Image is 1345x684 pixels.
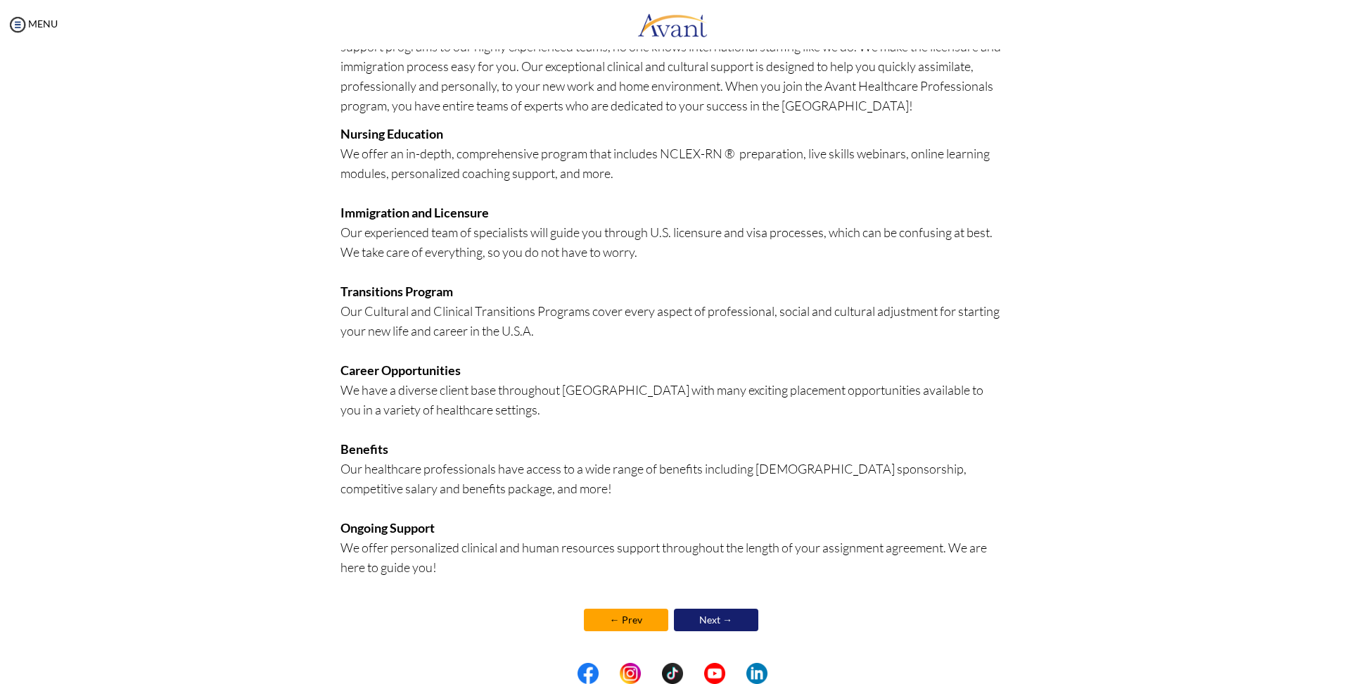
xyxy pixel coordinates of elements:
[7,18,58,30] a: MENU
[641,663,662,684] img: blank.png
[662,663,683,684] img: tt.png
[340,124,1005,597] p: We offer an in-depth, comprehensive program that includes NCLEX-RN ® preparation, live skills web...
[683,663,704,684] img: blank.png
[725,663,746,684] img: blank.png
[637,4,708,46] img: logo.png
[340,17,1005,115] p: Since [DATE], we have made thousands of dreams come true for international healthcare professiona...
[340,520,435,536] b: Ongoing Support
[340,126,443,141] b: Nursing Education
[340,362,461,378] b: Career Opportunities
[599,663,620,684] img: blank.png
[674,609,758,631] a: Next →
[340,205,489,220] b: Immigration and Licensure
[746,663,767,684] img: li.png
[7,14,28,35] img: icon-menu.png
[620,663,641,684] img: in.png
[584,609,668,631] a: ← Prev
[578,663,599,684] img: fb.png
[340,284,453,299] b: Transitions Program
[704,663,725,684] img: yt.png
[340,441,388,457] b: Benefits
